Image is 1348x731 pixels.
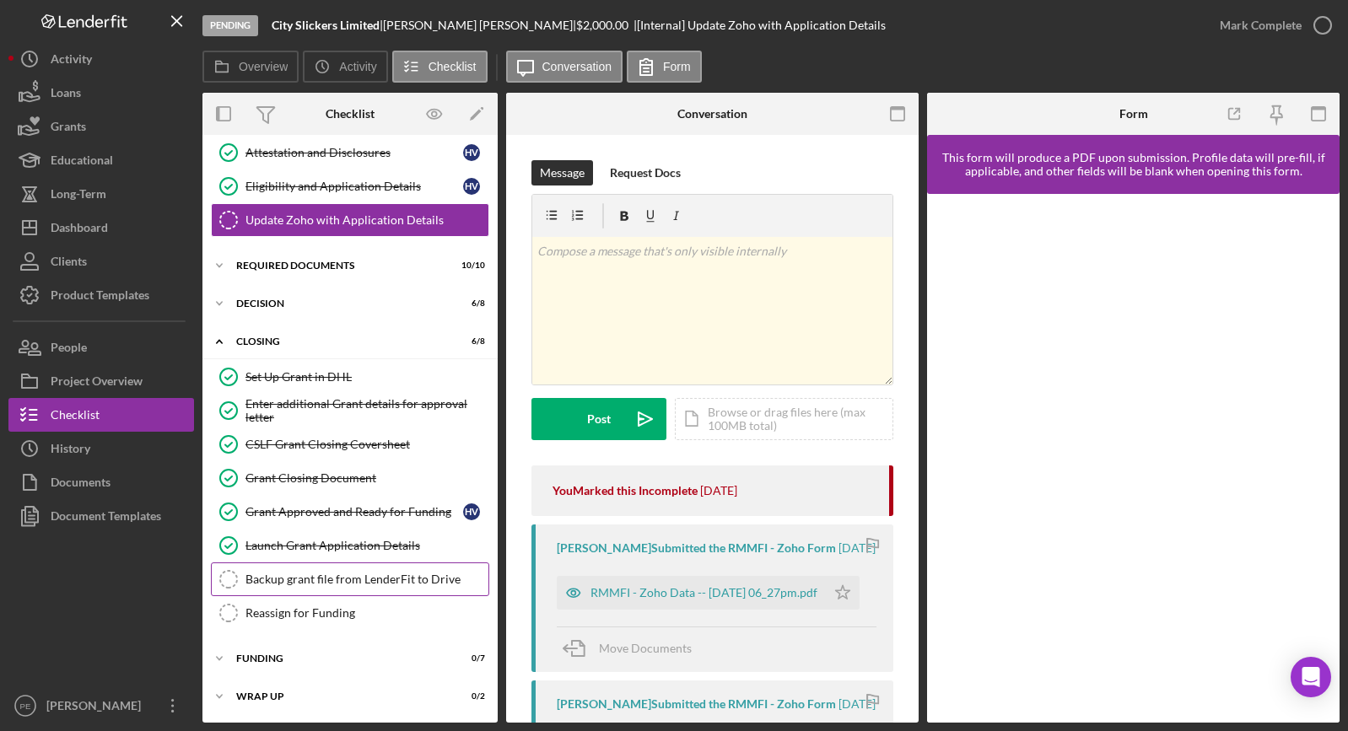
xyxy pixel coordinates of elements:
div: [PERSON_NAME] Submitted the RMMFI - Zoho Form [557,697,836,711]
div: | [272,19,383,32]
div: Document Templates [51,499,161,537]
a: Backup grant file from LenderFit to Drive [211,562,489,596]
div: 6 / 8 [455,336,485,347]
button: Move Documents [557,627,709,669]
button: Post [531,398,666,440]
label: Overview [239,60,288,73]
div: Form [1119,107,1148,121]
div: Request Docs [610,160,681,185]
a: Set Up Grant in DHL [211,360,489,394]
label: Checklist [429,60,477,73]
a: Reassign for Funding [211,596,489,630]
div: Funding [236,653,443,664]
div: Eligibility and Application Details [245,180,463,193]
button: Mark Complete [1203,8,1340,42]
label: Conversation [542,60,612,73]
div: 10 / 10 [455,261,485,271]
div: Pending [202,15,258,36]
div: Mark Complete [1220,8,1302,42]
div: This form will produce a PDF upon submission. Profile data will pre-fill, if applicable, and othe... [936,151,1331,178]
div: Post [587,398,611,440]
div: Checklist [326,107,375,121]
div: Required Documents [236,261,443,271]
div: Message [540,160,585,185]
iframe: Lenderfit form [944,211,1324,706]
div: RMMFI - Zoho Data -- [DATE] 06_27pm.pdf [590,586,817,599]
a: Eligibility and Application DetailsHV [211,169,489,203]
a: Update Zoho with Application Details [211,203,489,237]
div: [PERSON_NAME] Submitted the RMMFI - Zoho Form [557,541,836,555]
button: Activity [303,51,387,83]
div: Launch Grant Application Details [245,539,488,552]
button: Document Templates [8,499,194,533]
a: Documents [8,465,194,499]
div: [PERSON_NAME] [42,689,152,727]
button: PE[PERSON_NAME] [8,689,194,723]
div: Open Intercom Messenger [1291,657,1331,697]
div: | [Internal] Update Zoho with Application Details [634,19,886,32]
div: Grant Closing Document [245,471,488,485]
div: 0 / 7 [455,653,485,664]
div: Documents [51,465,111,503]
div: Set Up Grant in DHL [245,370,488,384]
div: Backup grant file from LenderFit to Drive [245,572,488,586]
label: Form [663,60,691,73]
div: H V [463,503,480,520]
a: Attestation and DisclosuresHV [211,136,489,169]
b: City Slickers Limited [272,18,380,32]
div: You Marked this Incomplete [553,484,698,497]
div: Reassign for Funding [245,606,488,620]
time: 2025-07-17 22:27 [838,541,876,555]
button: Form [627,51,702,83]
a: Grant Closing Document [211,461,489,495]
a: Launch Grant Application Details [211,529,489,562]
div: 6 / 8 [455,298,485,309]
a: Enter additional Grant details for approval letter [211,394,489,427]
div: Decision [236,298,443,309]
span: Move Documents [599,641,692,655]
div: CSLF Grant Closing Coversheet [245,438,488,451]
button: Message [531,160,593,185]
div: Update Zoho with Application Details [245,213,488,227]
div: Closing [236,336,443,347]
a: Grant Approved and Ready for FundingHV [211,495,489,529]
div: $2,000.00 [576,19,634,32]
time: 2025-07-16 18:10 [838,697,876,711]
button: Conversation [506,51,623,83]
div: Attestation and Disclosures [245,146,463,159]
div: H V [463,144,480,161]
button: Overview [202,51,299,83]
button: Checklist [392,51,488,83]
label: Activity [339,60,376,73]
